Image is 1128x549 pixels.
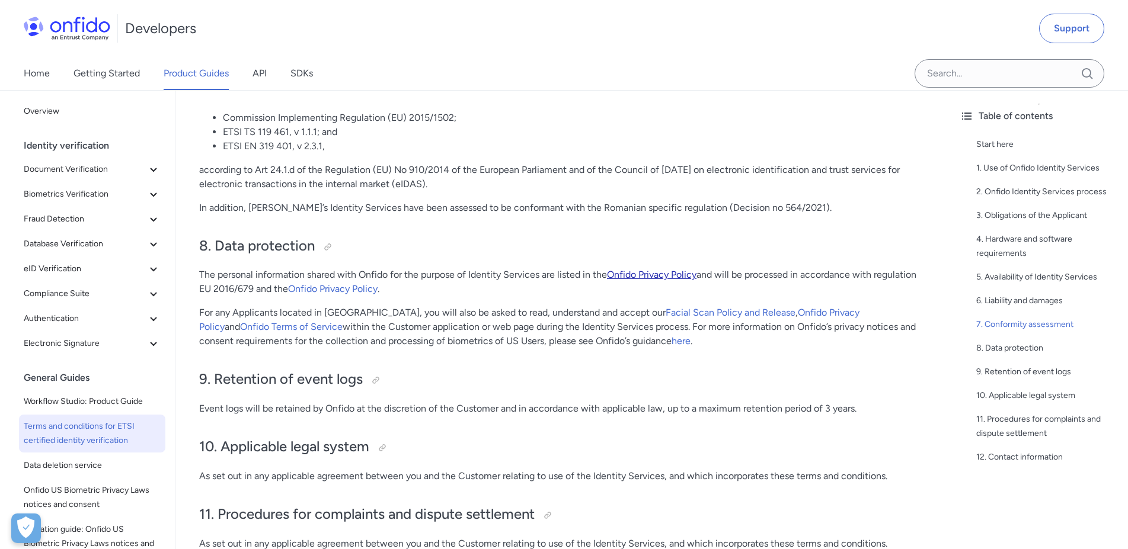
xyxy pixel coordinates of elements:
span: eID Verification [24,262,146,276]
button: Fraud Detection [19,207,165,231]
a: 1. Use of Onfido Identity Services [976,161,1119,175]
p: The personal information shared with Onfido for the purpose of Identity Services are listed in th... [199,268,926,296]
p: according to Art 24.1.d of the Regulation (EU) No 910/2014 of the European Parliament and of the ... [199,163,926,191]
button: Compliance Suite [19,282,165,306]
div: General Guides [24,366,170,390]
li: Commission Implementing Regulation (EU) 2015/1502; [223,111,926,125]
a: 5. Availability of Identity Services [976,270,1119,284]
a: here [672,335,691,346]
button: Electronic Signature [19,332,165,355]
button: Database Verification [19,232,165,256]
button: Biometrics Verification [19,182,165,206]
a: 2. Onfido Identity Services process [976,185,1119,199]
a: Onfido Privacy Policy [288,283,378,294]
a: 3. Obligations of the Applicant [976,208,1119,223]
p: For any Applicants located in [GEOGRAPHIC_DATA], you will also be asked to read, understand and a... [199,306,926,348]
a: Facial Scan Policy and Release [666,307,795,318]
span: Onfido US Biometric Privacy Laws notices and consent [24,483,161,512]
p: Event logs will be retained by Onfido at the discretion of the Customer and in accordance with ap... [199,402,926,416]
span: Document Verification [24,162,146,176]
button: Document Verification [19,158,165,181]
a: 12. Contact information [976,450,1119,464]
a: 7. Conformity assessment [976,317,1119,332]
h2: 11. Procedures for complaints and dispute settlement [199,505,926,525]
a: Product Guides [164,57,229,90]
a: Onfido Terms of Service [240,321,343,332]
input: Onfido search input field [915,59,1104,88]
li: ETSI EN 319 401, v 2.3.1, [223,139,926,153]
a: Workflow Studio: Product Guide [19,390,165,413]
a: Support [1039,14,1104,43]
a: 4. Hardware and software requirements [976,232,1119,261]
span: Workflow Studio: Product Guide [24,394,161,409]
a: Data deletion service [19,454,165,477]
a: 9. Retention of event logs [976,365,1119,379]
li: ETSI TS 119 461, v 1.1.1; and [223,125,926,139]
h2: 10. Applicable legal system [199,437,926,457]
div: Table of contents [960,109,1119,123]
a: Home [24,57,50,90]
button: eID Verification [19,257,165,281]
img: Onfido Logo [24,17,110,40]
div: Cookie Preferences [11,513,41,543]
a: 8. Data protection [976,341,1119,355]
button: Authentication [19,307,165,330]
a: Onfido US Biometric Privacy Laws notices and consent [19,479,165,516]
span: Terms and conditions for ETSI certified identity verification [24,419,161,448]
button: Open Preferences [11,513,41,543]
h2: 9. Retention of event logs [199,370,926,390]
h1: Developers [125,19,196,38]
span: Database Verification [24,237,146,251]
a: Start here [976,137,1119,152]
span: Fraud Detection [24,212,146,226]
a: API [253,57,267,90]
span: Biometrics Verification [24,187,146,201]
a: Terms and conditions for ETSI certified identity verification [19,415,165,452]
a: 10. Applicable legal system [976,389,1119,403]
span: Compliance Suite [24,287,146,301]
p: In addition, [PERSON_NAME]’s Identity Services have been assessed to be conformant with the Roman... [199,201,926,215]
a: SDKs [290,57,313,90]
span: Electronic Signature [24,336,146,351]
div: Identity verification [24,134,170,158]
a: 11. Procedures for complaints and dispute settlement [976,412,1119,441]
span: Data deletion service [24,458,161,473]
a: Onfido Privacy Policy [607,269,696,280]
a: Getting Started [74,57,140,90]
a: Overview [19,99,165,123]
a: 6. Liability and damages [976,294,1119,308]
span: Overview [24,104,161,118]
h2: 8. Data protection [199,236,926,256]
p: As set out in any applicable agreement between you and the Customer relating to use of the Identi... [199,469,926,483]
span: Authentication [24,312,146,326]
